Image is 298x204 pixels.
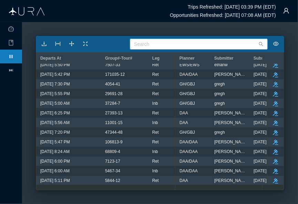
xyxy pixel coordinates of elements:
[214,147,245,156] span: [PERSON_NAME]
[214,128,225,137] span: gregh
[105,118,123,127] span: 11001-15
[254,56,274,61] span: Submitted
[214,70,245,79] span: [PERSON_NAME]
[152,157,159,166] span: Ret
[105,166,120,175] span: 5467-34
[254,157,286,166] span: [DATE] 3:24 PM EST
[214,157,245,166] span: [PERSON_NAME]
[40,137,70,146] span: [DATE] 5:47 PM
[152,137,159,146] span: Ret
[40,128,70,137] span: [DATE] 7:20 PM
[254,60,286,69] span: [DATE] 10:03 AM EDT
[152,118,158,127] span: Inb
[179,157,198,166] span: DAA/DAA
[179,137,198,146] span: DAA/DAA
[170,12,276,18] h6: Opportunities Refreshed: [DATE] 07:08 AM (EDT)
[179,166,198,175] span: DAA/DAA
[179,118,188,127] span: DAA
[254,89,286,98] span: [DATE] 12:13 PM EDT
[52,39,63,50] button: icon: column-width
[152,147,158,156] span: Inb
[179,80,195,89] span: GH/GBJ
[105,137,123,146] span: 106813-9
[80,39,91,50] button: icon: fullscreen
[179,60,199,69] span: EWS/EWS
[152,166,158,175] span: Inb
[39,39,50,50] button: icon: download
[214,118,245,127] span: [PERSON_NAME]
[254,128,286,137] span: [DATE] 6:14 PM EST
[214,176,245,185] span: [PERSON_NAME]
[279,4,293,18] button: icon: user
[254,118,286,127] span: [DATE] 8:45 AM EDT
[8,40,14,45] i: icon: book
[254,70,286,79] span: [DATE] 3:16 PM EDT
[188,4,276,10] h6: Trips Refreshed: [DATE] 03:39 PM (EDT)
[105,60,120,69] span: 7507-33
[214,99,225,108] span: gregh
[179,109,188,118] span: DAA
[40,56,61,61] span: Departs At
[40,109,70,118] span: [DATE] 6:25 PM
[152,128,159,137] span: Ret
[40,147,70,156] span: [DATE] 8:24 AM
[40,99,70,108] span: [DATE] 5:00 AM
[40,166,70,175] span: [DATE] 6:00 AM
[152,56,160,61] span: Leg
[214,89,225,98] span: gregh
[179,89,195,98] span: GH/GBJ
[254,99,286,108] span: [DATE] 12:08 PM EDT
[105,56,132,61] span: Group#-Tour#
[214,166,245,175] span: [PERSON_NAME]
[179,70,198,79] span: DAA/DAA
[66,39,77,50] button: icon: drag
[40,80,70,89] span: [DATE] 7:30 PM
[214,80,225,89] span: gregh
[40,118,70,127] span: [DATE] 5:56 AM
[9,7,45,16] img: Aura Logo
[105,176,120,185] span: 5844-12
[179,56,195,61] span: Planner
[179,128,195,137] span: GH/GBJ
[152,109,159,118] span: Ret
[214,60,228,69] span: ethanw
[254,166,286,175] span: [DATE] 12:00 PM EST
[105,128,123,137] span: 47344-48
[214,56,234,61] span: Submitter
[254,137,286,146] span: [DATE] 9:42 AM EST
[254,80,286,89] span: [DATE] 12:24 PM EDT
[254,109,286,118] span: [DATE] 8:52 AM EDT
[105,70,125,79] span: 171035-12
[40,176,70,185] span: [DATE] 5:11 PM
[254,176,286,185] span: [DATE] 11:29 AM EST
[40,70,70,79] span: [DATE] 5:42 PM
[105,80,120,89] span: 4054-41
[152,70,159,79] span: Ret
[259,42,264,47] i: icon: search
[254,147,286,156] span: [DATE] 9:58 AM EST
[152,89,159,98] span: Ret
[105,157,120,166] span: 7123-17
[8,26,14,32] i: icon: dashboard
[179,147,198,156] span: DAA/DAA
[214,137,245,146] span: [PERSON_NAME]
[105,109,123,118] span: 27393-13
[152,176,159,185] span: Ret
[152,80,159,89] span: Ret
[40,60,70,69] span: [DATE] 5:50 PM
[40,89,70,98] span: [DATE] 5:55 PM
[179,99,195,108] span: GH/GBJ
[105,147,120,156] span: 68809-4
[8,68,14,73] i: icon: fast-forward
[152,60,159,69] span: Ret
[105,99,120,108] span: 37284-7
[270,39,281,50] button: icon: eye
[40,157,70,166] span: [DATE] 6:00 PM
[179,176,188,185] span: DAA
[214,109,245,118] span: [PERSON_NAME]
[105,89,123,98] span: 29691-28
[152,99,158,108] span: Inb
